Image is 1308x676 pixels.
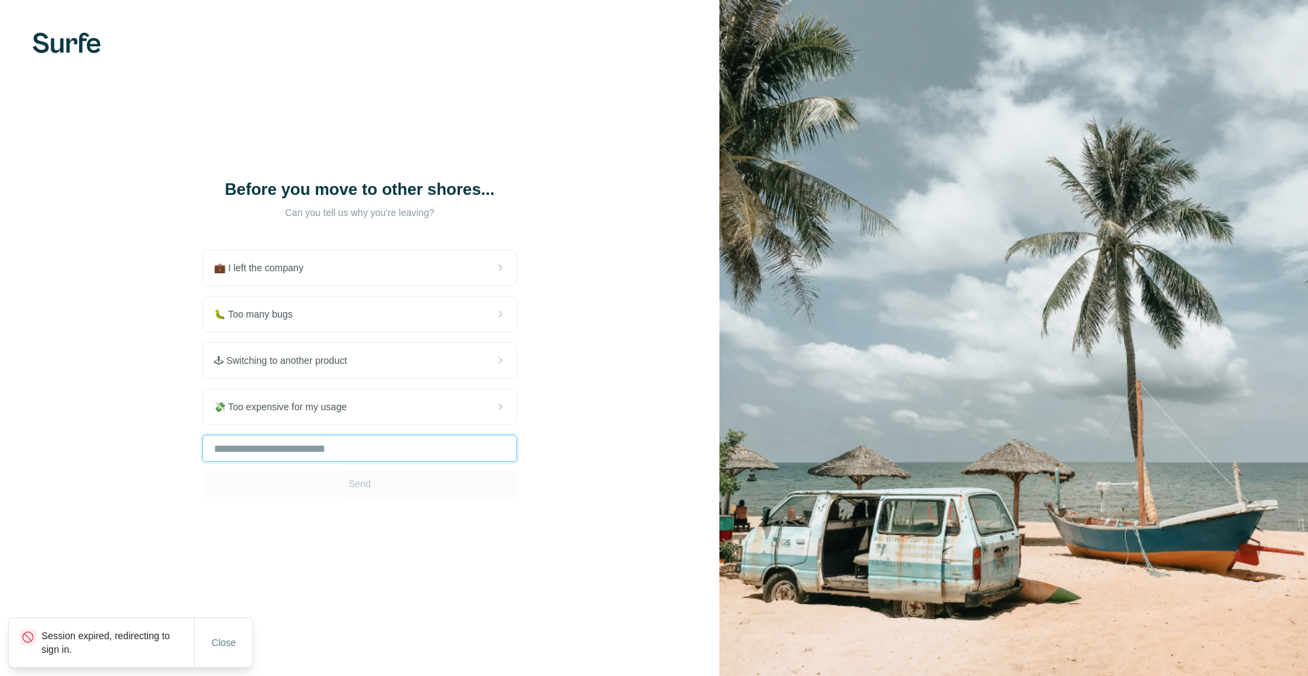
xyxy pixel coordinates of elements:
[33,33,101,53] img: Surfe's logo
[214,307,304,321] span: 🐛 Too many bugs
[214,261,314,275] span: 💼 I left the company
[42,629,194,656] p: Session expired, redirecting to sign in.
[223,179,496,200] h1: Before you move to other shores...
[214,354,358,367] span: 🕹 Switching to another product
[202,630,246,655] button: Close
[214,400,358,414] span: 💸 Too expensive for my usage
[212,636,236,649] span: Close
[223,206,496,219] p: Can you tell us why you're leaving?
